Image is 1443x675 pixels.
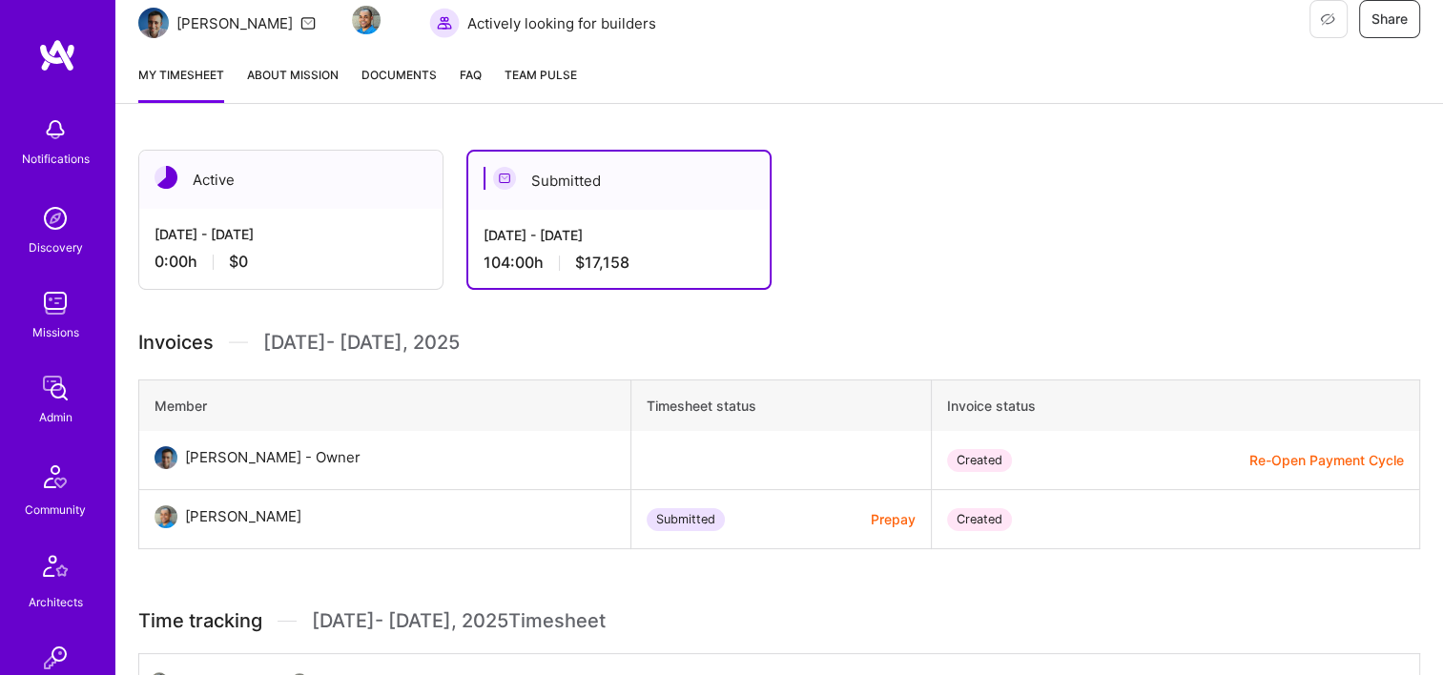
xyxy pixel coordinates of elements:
[484,225,754,245] div: [DATE] - [DATE]
[138,65,224,103] a: My timesheet
[138,328,214,357] span: Invoices
[1320,11,1335,27] i: icon EyeClosed
[1249,450,1404,470] button: Re-Open Payment Cycle
[36,284,74,322] img: teamwork
[138,609,262,633] span: Time tracking
[155,446,177,469] img: User Avatar
[32,322,79,342] div: Missions
[25,500,86,520] div: Community
[139,380,631,432] th: Member
[32,454,78,500] img: Community
[312,609,606,633] span: [DATE] - [DATE] , 2025 Timesheet
[505,65,577,103] a: Team Pulse
[155,252,427,272] div: 0:00 h
[429,8,460,38] img: Actively looking for builders
[185,446,361,469] div: [PERSON_NAME] - Owner
[22,149,90,169] div: Notifications
[947,508,1012,531] div: Created
[155,224,427,244] div: [DATE] - [DATE]
[138,8,169,38] img: Team Architect
[300,15,316,31] i: icon Mail
[229,252,248,272] span: $0
[155,505,177,528] img: User Avatar
[36,111,74,149] img: bell
[32,546,78,592] img: Architects
[176,13,293,33] div: [PERSON_NAME]
[229,328,248,357] img: Divider
[361,65,437,103] a: Documents
[460,65,482,103] a: FAQ
[29,237,83,257] div: Discovery
[871,509,916,529] button: Prepay
[947,449,1012,472] div: Created
[467,13,656,33] span: Actively looking for builders
[1371,10,1408,29] span: Share
[247,65,339,103] a: About Mission
[468,152,770,210] div: Submitted
[484,253,754,273] div: 104:00 h
[354,4,379,36] a: Team Member Avatar
[352,6,381,34] img: Team Member Avatar
[630,380,931,432] th: Timesheet status
[263,328,460,357] span: [DATE] - [DATE] , 2025
[493,167,516,190] img: Submitted
[139,151,443,209] div: Active
[36,199,74,237] img: discovery
[932,380,1420,432] th: Invoice status
[185,505,301,528] div: [PERSON_NAME]
[647,508,725,531] div: Submitted
[39,407,72,427] div: Admin
[575,253,629,273] span: $17,158
[155,166,177,189] img: Active
[505,68,577,82] span: Team Pulse
[36,369,74,407] img: admin teamwork
[29,592,83,612] div: Architects
[361,65,437,85] span: Documents
[38,38,76,72] img: logo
